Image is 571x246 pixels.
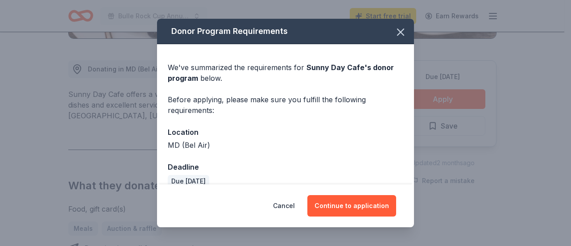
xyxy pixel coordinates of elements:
div: Due [DATE] [168,175,209,188]
div: Donor Program Requirements [157,19,414,44]
div: MD (Bel Air) [168,140,403,150]
button: Continue to application [307,195,396,217]
div: Location [168,126,403,138]
div: Before applying, please make sure you fulfill the following requirements: [168,94,403,116]
div: Deadline [168,161,403,173]
button: Cancel [273,195,295,217]
div: We've summarized the requirements for below. [168,62,403,83]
